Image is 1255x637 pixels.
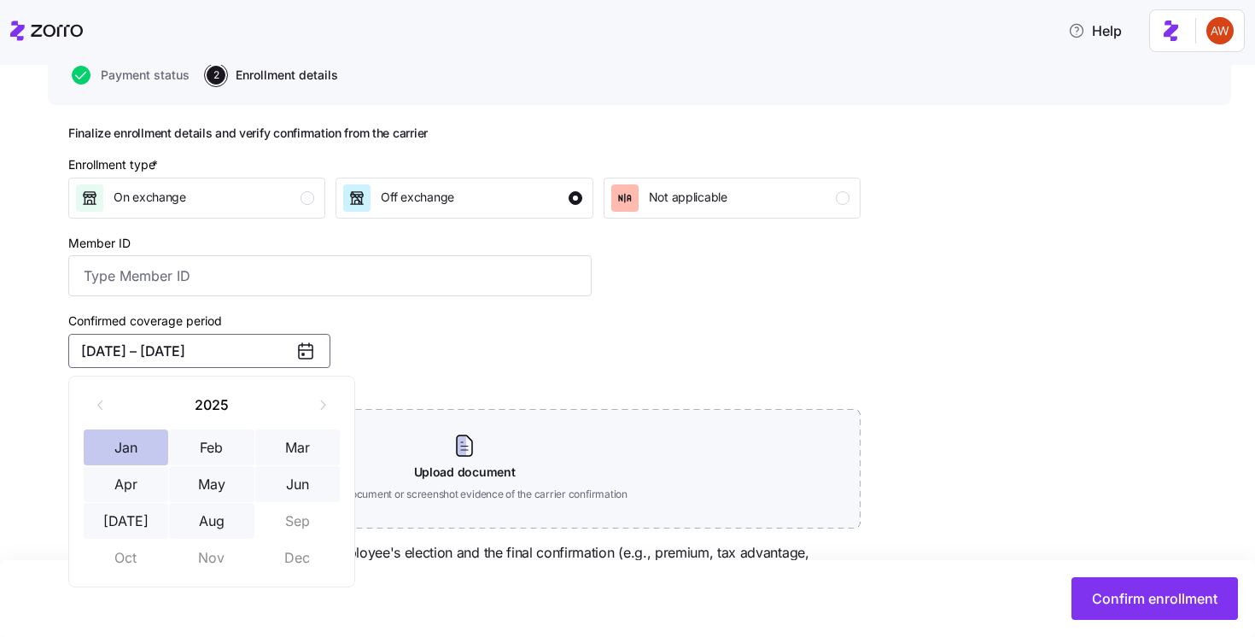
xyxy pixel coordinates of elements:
span: Confirm enrollment [1092,588,1217,609]
a: 2Enrollment details [203,66,338,85]
span: 2 [207,66,225,85]
span: Not applicable [649,189,727,206]
span: If there are any changes between the employee's election and the final confirmation (e.g., premiu... [96,542,861,585]
button: Jan [84,430,169,465]
button: [DATE] – [DATE] [68,334,330,368]
button: Nov [169,540,254,576]
button: Sep [255,503,341,539]
button: Jun [255,466,341,502]
span: On exchange [114,189,186,206]
button: Apr [84,466,169,502]
button: Dec [255,540,341,576]
a: Payment status [68,66,190,85]
h2: Finalize enrollment details and verify confirmation from the carrier [68,126,861,142]
label: Member ID [68,234,131,253]
input: Type Member ID [68,255,592,296]
button: Help [1054,14,1135,48]
button: Confirm enrollment [1071,577,1238,620]
button: Feb [169,430,254,465]
button: Payment status [72,66,190,85]
button: 2025 [119,387,305,423]
button: Oct [84,540,169,576]
div: Enrollment type [68,155,161,174]
img: 3c671664b44671044fa8929adf5007c6 [1206,17,1234,44]
button: May [169,466,254,502]
span: Enrollment details [236,69,338,81]
span: Payment status [101,69,190,81]
button: [DATE] [84,503,169,539]
button: Aug [169,503,254,539]
span: Help [1068,20,1122,41]
button: 2Enrollment details [207,66,338,85]
button: Mar [255,430,341,465]
label: Confirmed coverage period [68,312,222,330]
span: Off exchange [381,189,454,206]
